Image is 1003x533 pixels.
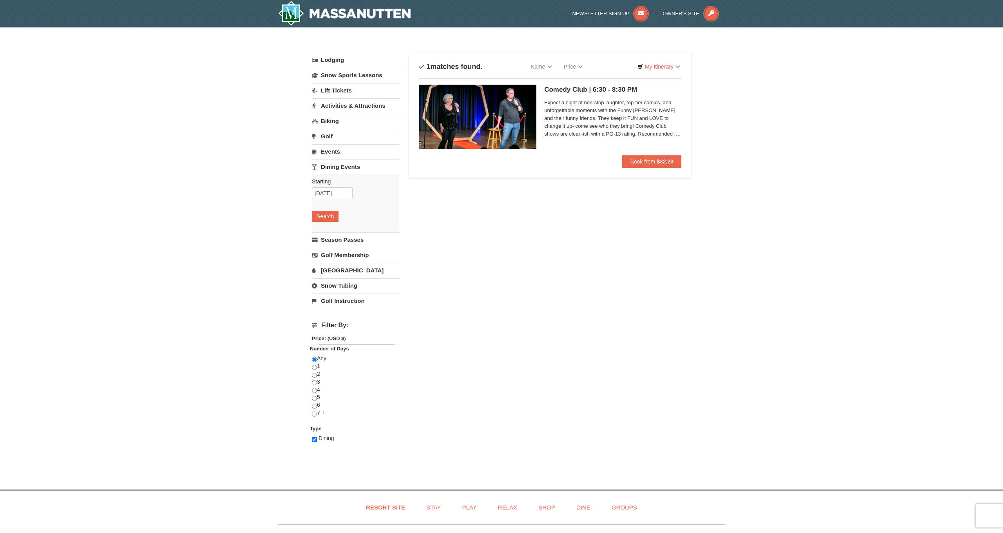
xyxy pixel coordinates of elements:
[319,435,334,441] span: Dining
[312,83,399,98] a: Lift Tickets
[312,144,399,159] a: Events
[356,499,415,516] a: Resort Site
[657,158,673,165] strong: $32.23
[310,426,321,431] strong: Type
[312,98,399,113] a: Activities & Attractions
[278,1,411,26] img: Massanutten Resort Logo
[312,160,399,174] a: Dining Events
[558,59,589,74] a: Price
[632,61,685,73] a: My Itinerary
[488,499,527,516] a: Relax
[312,53,399,67] a: Lodging
[419,85,536,149] img: 6619865-203-38763abd.jpg
[544,86,681,94] h5: Comedy Club | 6:30 - 8:30 PM
[312,294,399,308] a: Golf Instruction
[312,248,399,262] a: Golf Membership
[622,155,681,168] button: Book from $32.23
[312,355,399,425] div: Any 1 2 3 4 5 6 7 +
[312,129,399,143] a: Golf
[426,63,430,71] span: 1
[602,499,647,516] a: Groups
[452,499,486,516] a: Play
[312,335,346,341] strong: Price: (USD $)
[630,158,655,165] span: Book from
[312,322,399,329] h4: Filter By:
[312,232,399,247] a: Season Passes
[663,11,700,16] span: Owner's Site
[419,63,482,71] h4: matches found.
[663,11,719,16] a: Owner's Site
[544,99,681,138] span: Expect a night of non-stop laughter, top-tier comics, and unforgettable moments with the Funny [P...
[310,346,349,352] strong: Number of Days
[529,499,565,516] a: Shop
[572,11,630,16] span: Newsletter Sign Up
[312,263,399,277] a: [GEOGRAPHIC_DATA]
[312,278,399,293] a: Snow Tubing
[312,178,393,185] label: Starting
[567,499,600,516] a: Dine
[572,11,649,16] a: Newsletter Sign Up
[416,499,451,516] a: Stay
[312,211,339,222] button: Search
[525,59,558,74] a: Name
[278,1,411,26] a: Massanutten Resort
[312,68,399,82] a: Snow Sports Lessons
[312,114,399,128] a: Biking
